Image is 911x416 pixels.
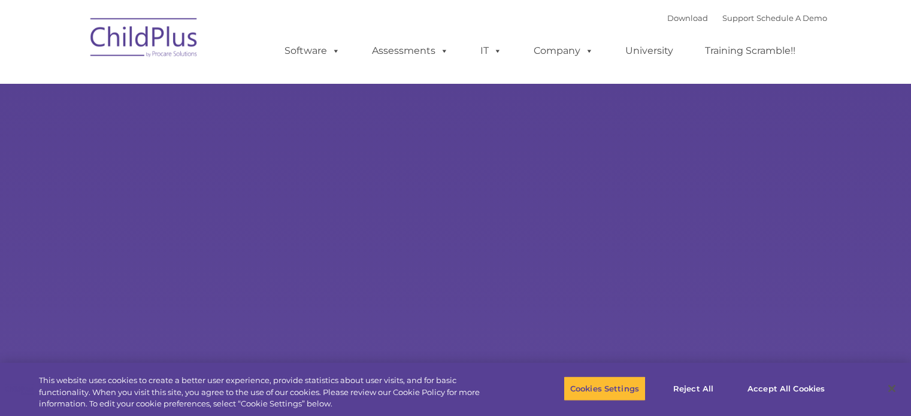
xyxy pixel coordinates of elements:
[613,39,685,63] a: University
[667,13,708,23] a: Download
[756,13,827,23] a: Schedule A Demo
[522,39,606,63] a: Company
[722,13,754,23] a: Support
[360,39,461,63] a: Assessments
[693,39,807,63] a: Training Scramble!!
[39,375,501,410] div: This website uses cookies to create a better user experience, provide statistics about user visit...
[656,376,731,401] button: Reject All
[84,10,204,69] img: ChildPlus by Procare Solutions
[741,376,831,401] button: Accept All Cookies
[564,376,646,401] button: Cookies Settings
[273,39,352,63] a: Software
[879,375,905,402] button: Close
[468,39,514,63] a: IT
[667,13,827,23] font: |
